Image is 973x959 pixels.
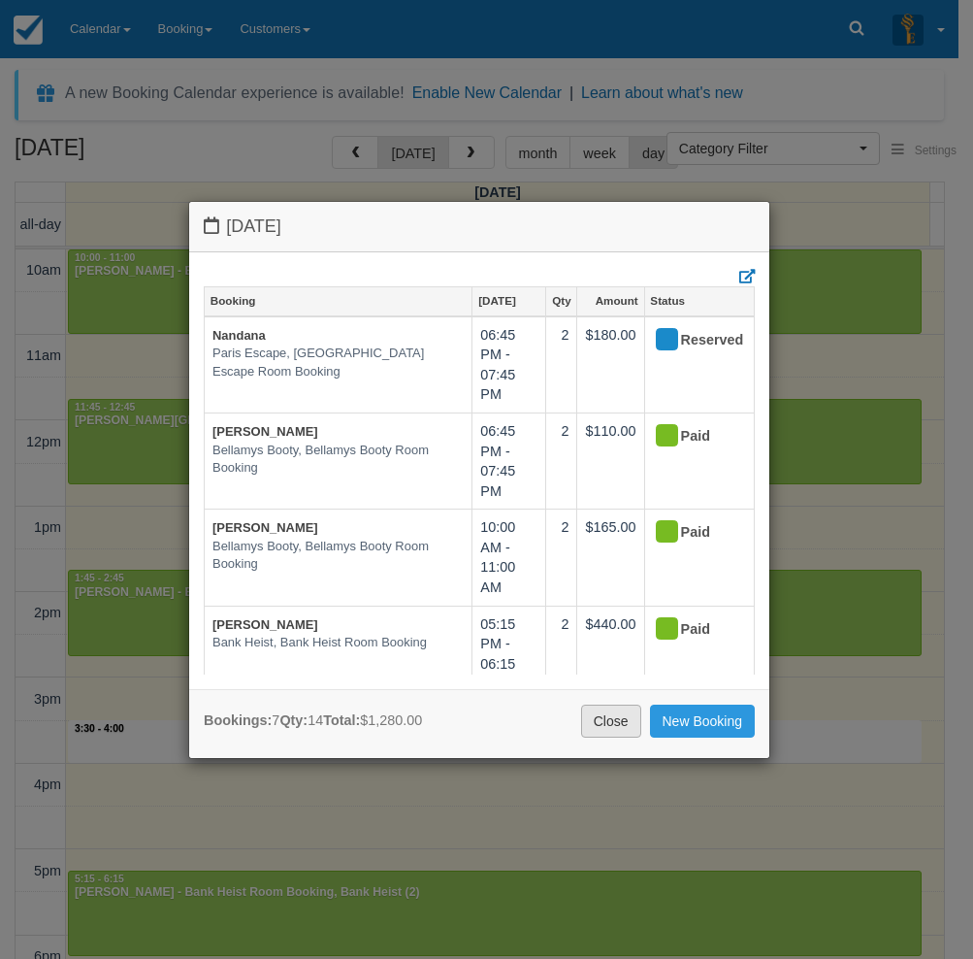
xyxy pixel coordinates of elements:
td: 06:45 PM - 07:45 PM [472,316,546,413]
strong: Bookings: [204,712,272,728]
div: Paid [653,421,730,452]
a: New Booking [650,705,756,738]
td: $440.00 [577,606,644,702]
em: Paris Escape, [GEOGRAPHIC_DATA] Escape Room Booking [212,345,464,380]
div: Paid [653,614,730,645]
td: 05:15 PM - 06:15 PM [472,606,546,702]
a: Qty [546,287,576,314]
td: $180.00 [577,316,644,413]
a: [PERSON_NAME] [212,617,318,632]
h4: [DATE] [204,216,755,237]
td: 06:45 PM - 07:45 PM [472,413,546,510]
em: Bellamys Booty, Bellamys Booty Room Booking [212,442,464,478]
em: Bank Heist, Bank Heist Room Booking [212,634,464,652]
a: [PERSON_NAME] [212,520,318,535]
a: Status [645,287,754,314]
a: Amount [577,287,643,314]
div: Paid [653,517,730,548]
a: Booking [205,287,471,314]
a: Nandana [212,328,266,343]
a: [DATE] [472,287,545,314]
strong: Total: [323,712,360,728]
td: $110.00 [577,413,644,510]
td: 2 [546,413,577,510]
strong: Qty: [279,712,308,728]
td: 10:00 AM - 11:00 AM [472,510,546,606]
em: Bellamys Booty, Bellamys Booty Room Booking [212,538,464,574]
div: 7 14 $1,280.00 [204,711,422,731]
a: [PERSON_NAME] [212,424,318,439]
td: 2 [546,510,577,606]
td: 2 [546,316,577,413]
td: $165.00 [577,510,644,606]
div: Reserved [653,325,730,356]
a: Close [581,705,641,738]
td: 2 [546,606,577,702]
